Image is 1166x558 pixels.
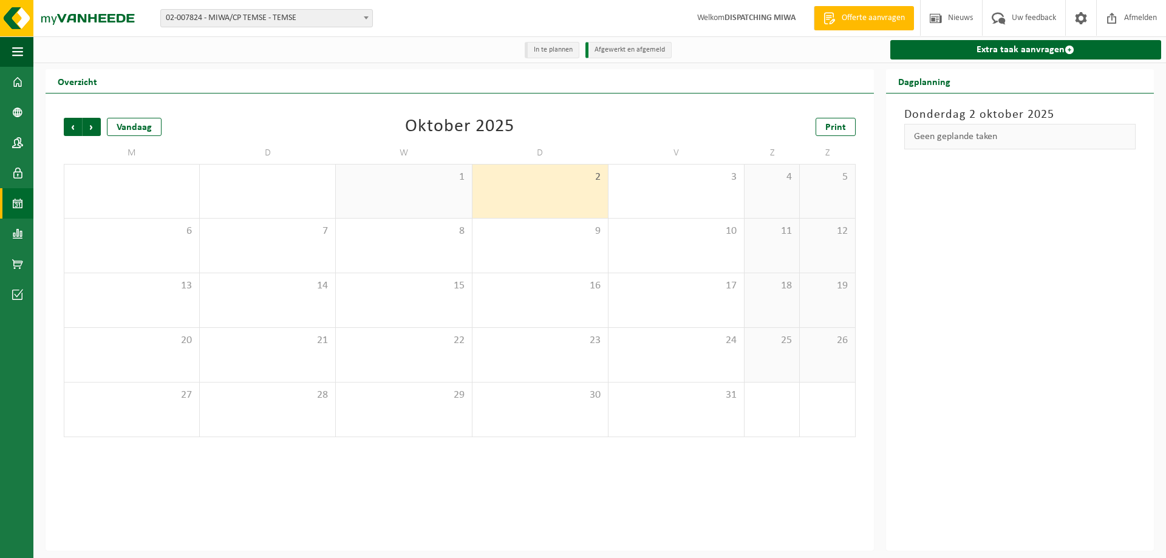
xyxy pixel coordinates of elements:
[615,334,738,347] span: 24
[615,389,738,402] span: 31
[615,171,738,184] span: 3
[64,142,200,164] td: M
[745,142,800,164] td: Z
[890,40,1161,60] a: Extra taak aanvragen
[107,118,162,136] div: Vandaag
[405,118,514,136] div: Oktober 2025
[342,279,465,293] span: 15
[479,389,602,402] span: 30
[479,334,602,347] span: 23
[70,279,193,293] span: 13
[479,225,602,238] span: 9
[64,118,82,136] span: Vorige
[806,334,848,347] span: 26
[806,279,848,293] span: 19
[724,13,796,22] strong: DISPATCHING MIWA
[751,334,793,347] span: 25
[479,279,602,293] span: 16
[70,334,193,347] span: 20
[6,531,203,558] iframe: chat widget
[751,279,793,293] span: 18
[585,42,672,58] li: Afgewerkt en afgemeld
[751,225,793,238] span: 11
[342,334,465,347] span: 22
[751,171,793,184] span: 4
[806,171,848,184] span: 5
[615,225,738,238] span: 10
[83,118,101,136] span: Volgende
[342,171,465,184] span: 1
[839,12,908,24] span: Offerte aanvragen
[206,334,329,347] span: 21
[206,279,329,293] span: 14
[200,142,336,164] td: D
[342,225,465,238] span: 8
[806,225,848,238] span: 12
[472,142,609,164] td: D
[46,69,109,93] h2: Overzicht
[336,142,472,164] td: W
[904,124,1136,149] div: Geen geplande taken
[206,225,329,238] span: 7
[161,10,372,27] span: 02-007824 - MIWA/CP TEMSE - TEMSE
[825,123,846,132] span: Print
[479,171,602,184] span: 2
[615,279,738,293] span: 17
[70,389,193,402] span: 27
[609,142,745,164] td: V
[886,69,963,93] h2: Dagplanning
[160,9,373,27] span: 02-007824 - MIWA/CP TEMSE - TEMSE
[816,118,856,136] a: Print
[814,6,914,30] a: Offerte aanvragen
[904,106,1136,124] h3: Donderdag 2 oktober 2025
[70,225,193,238] span: 6
[342,389,465,402] span: 29
[525,42,579,58] li: In te plannen
[800,142,855,164] td: Z
[206,389,329,402] span: 28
